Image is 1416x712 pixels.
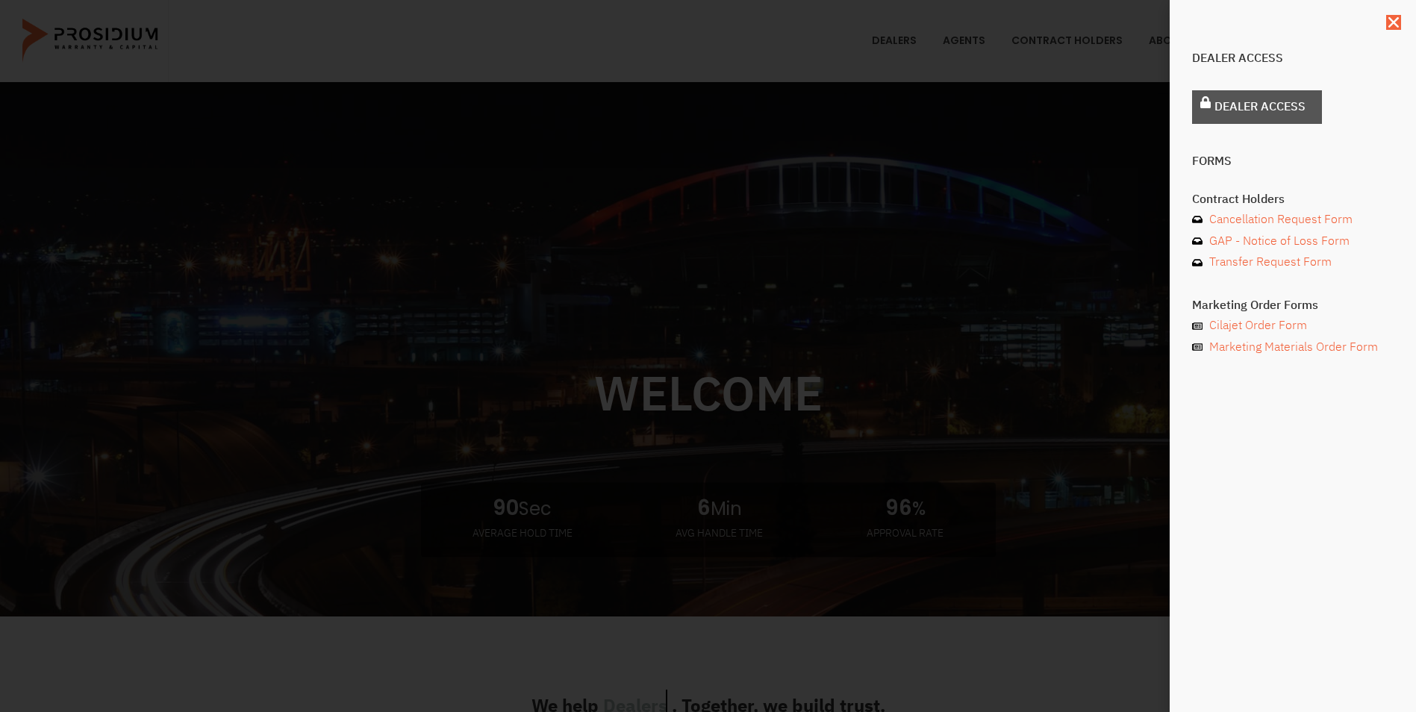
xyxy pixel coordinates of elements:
a: Cilajet Order Form [1192,315,1394,337]
span: Cilajet Order Form [1206,315,1307,337]
h4: Forms [1192,155,1394,167]
span: Cancellation Request Form [1206,209,1353,231]
h4: Contract Holders [1192,193,1394,205]
span: Transfer Request Form [1206,252,1332,273]
span: Marketing Materials Order Form [1206,337,1378,358]
a: Close [1386,15,1401,30]
h4: Dealer Access [1192,52,1394,64]
a: Transfer Request Form [1192,252,1394,273]
a: Dealer Access [1192,90,1322,124]
a: Marketing Materials Order Form [1192,337,1394,358]
h4: Marketing Order Forms [1192,299,1394,311]
span: Dealer Access [1214,96,1306,118]
a: GAP - Notice of Loss Form [1192,231,1394,252]
span: GAP - Notice of Loss Form [1206,231,1350,252]
a: Cancellation Request Form [1192,209,1394,231]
